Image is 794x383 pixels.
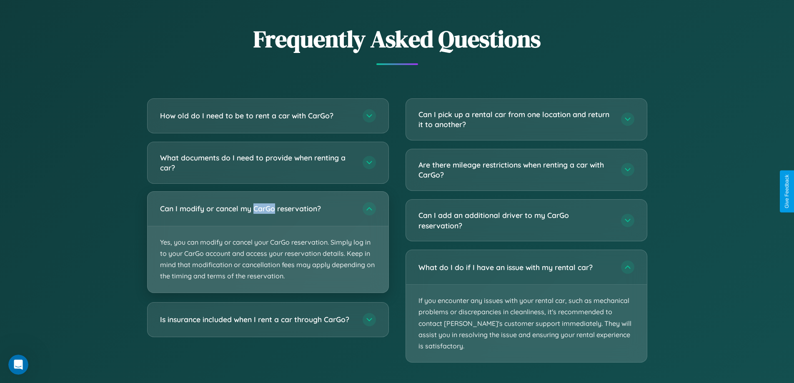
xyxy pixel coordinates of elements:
h3: What documents do I need to provide when renting a car? [160,153,354,173]
h2: Frequently Asked Questions [147,23,647,55]
h3: Can I pick up a rental car from one location and return it to another? [418,109,613,130]
div: Give Feedback [784,175,790,208]
iframe: Intercom live chat [8,355,28,375]
h3: How old do I need to be to rent a car with CarGo? [160,110,354,121]
p: Yes, you can modify or cancel your CarGo reservation. Simply log in to your CarGo account and acc... [148,226,388,293]
h3: Is insurance included when I rent a car through CarGo? [160,314,354,325]
h3: Are there mileage restrictions when renting a car with CarGo? [418,160,613,180]
h3: Can I add an additional driver to my CarGo reservation? [418,210,613,230]
p: If you encounter any issues with your rental car, such as mechanical problems or discrepancies in... [406,285,647,362]
h3: Can I modify or cancel my CarGo reservation? [160,203,354,214]
h3: What do I do if I have an issue with my rental car? [418,262,613,273]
